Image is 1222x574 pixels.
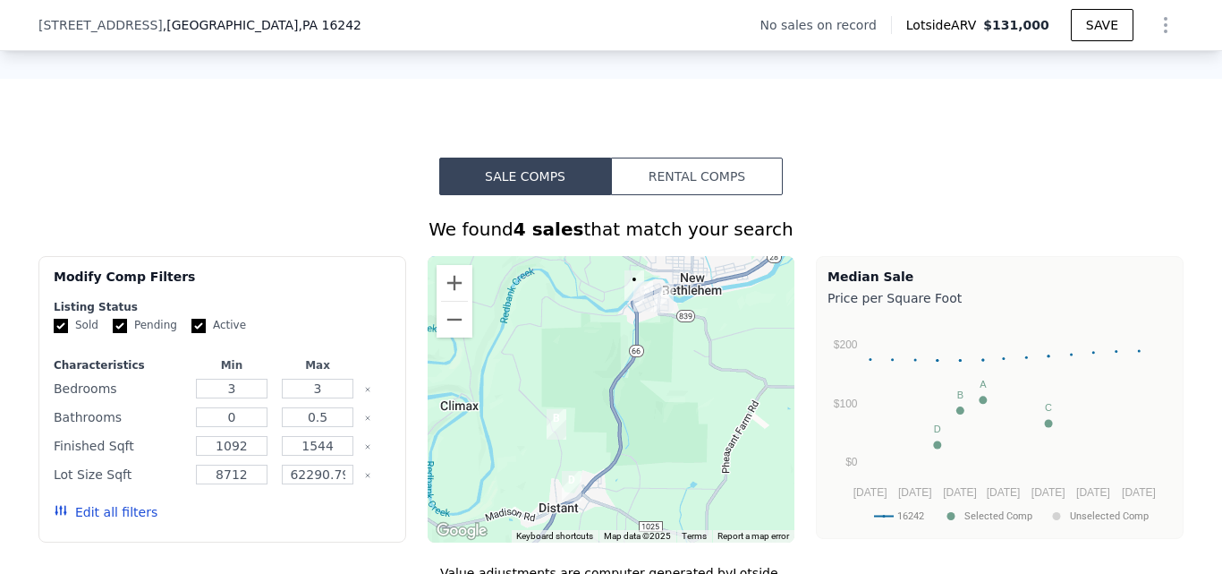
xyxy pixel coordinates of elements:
[54,358,185,373] div: Characteristics
[54,318,98,333] label: Sold
[54,376,185,401] div: Bedrooms
[54,405,185,430] div: Bathrooms
[827,268,1172,286] div: Median Sale
[827,286,1172,311] div: Price per Square Foot
[54,462,185,487] div: Lot Size Sqft
[1070,510,1149,522] text: Unselected Comp
[113,319,127,333] input: Pending
[980,379,987,390] text: A
[163,16,361,34] span: , [GEOGRAPHIC_DATA]
[633,281,653,312] div: 111 South St
[943,486,977,499] text: [DATE]
[278,358,357,373] div: Max
[437,302,472,338] button: Zoom out
[957,390,963,400] text: B
[38,217,1184,242] div: We found that match your search
[1071,9,1133,41] button: SAVE
[827,311,1172,535] svg: A chart.
[191,319,206,333] input: Active
[54,433,185,458] div: Finished Sqft
[54,268,391,300] div: Modify Comp Filters
[760,16,891,34] div: No sales on record
[897,510,924,522] text: 16242
[845,456,858,468] text: $0
[364,472,371,479] button: Clear
[562,471,581,501] div: 3193 State Route 28 And 66
[54,300,391,314] div: Listing Status
[437,265,472,301] button: Zoom in
[1031,486,1065,499] text: [DATE]
[298,18,361,32] span: , PA 16242
[113,318,177,333] label: Pending
[1148,7,1184,43] button: Show Options
[547,409,566,440] div: 247 Kohlersburg Rd
[934,424,941,434] text: D
[654,283,674,313] div: 410 Chestnut St
[54,319,68,333] input: Sold
[898,486,932,499] text: [DATE]
[54,503,157,521] button: Edit all filters
[717,531,789,541] a: Report a map error
[834,338,858,351] text: $200
[964,510,1032,522] text: Selected Comp
[983,18,1049,32] span: $131,000
[624,270,644,301] div: 109 W Broad St
[439,158,611,195] button: Sale Comps
[432,519,491,543] img: Google
[191,318,246,333] label: Active
[364,386,371,393] button: Clear
[432,519,491,543] a: Open this area in Google Maps (opens a new window)
[1076,486,1110,499] text: [DATE]
[611,158,783,195] button: Rental Comps
[682,531,707,541] a: Terms (opens in new tab)
[38,16,163,34] span: [STREET_ADDRESS]
[513,218,584,240] strong: 4 sales
[516,530,593,543] button: Keyboard shortcuts
[604,531,671,541] span: Map data ©2025
[834,398,858,410] text: $100
[987,486,1021,499] text: [DATE]
[1045,402,1052,413] text: C
[1122,486,1156,499] text: [DATE]
[192,358,271,373] div: Min
[364,443,371,450] button: Clear
[364,415,371,422] button: Clear
[906,16,983,34] span: Lotside ARV
[853,486,887,499] text: [DATE]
